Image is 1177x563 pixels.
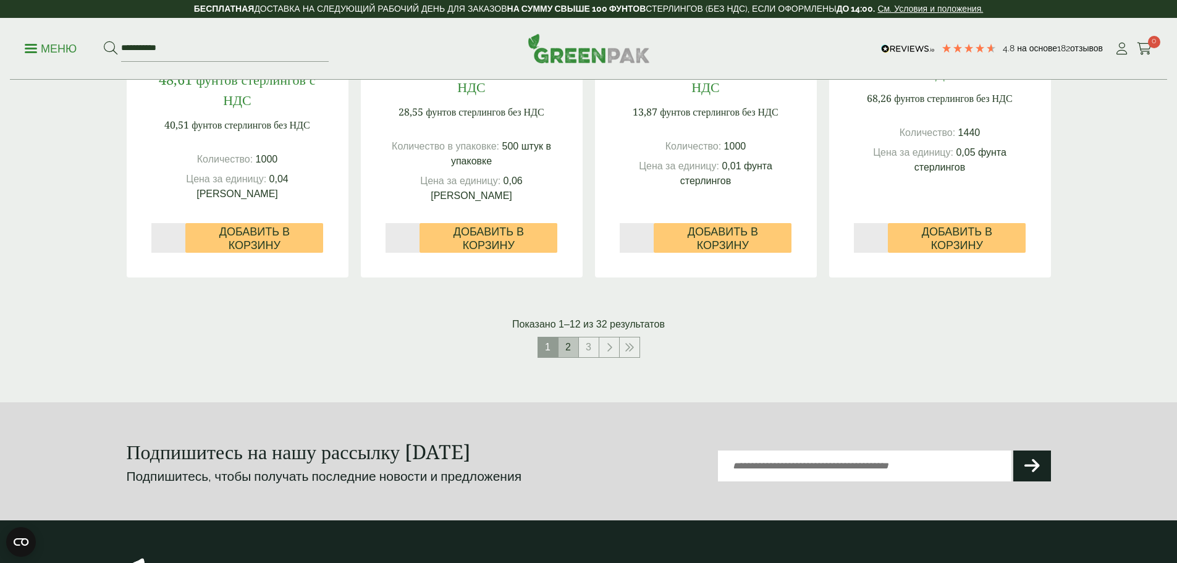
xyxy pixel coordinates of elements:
i: Корзина [1137,43,1152,55]
font: Добавить в корзину [688,225,758,252]
font: Показано 1–12 из 32 результатов [512,319,665,329]
font: 0,04 [PERSON_NAME] [196,174,288,199]
font: Меню [41,42,77,55]
font: Добавить в корзину [454,225,524,252]
button: Добавить в корзину [654,223,791,253]
font: 500 штук в упаковке [451,141,551,166]
a: 3 [579,337,599,357]
font: Подпишитесь, чтобы получать последние новости и предложения [127,468,522,484]
a: 0 [1137,40,1152,58]
font: Добавить в корзину [922,225,992,252]
font: Количество: [665,141,721,151]
font: 1000 [724,141,746,151]
font: 68,26 фунтов стерлингов [867,91,974,105]
button: Добавить в корзину [888,223,1026,253]
font: Количество: [900,127,955,138]
a: Меню [25,41,77,54]
font: ДОСТАВКА НА СЛЕДУЮЩИЙ РАБОЧИЙ ДЕНЬ ДЛЯ ЗАКАЗОВ [254,4,507,14]
font: отзывов [1070,43,1103,53]
font: 0 [1152,36,1156,45]
font: 3 [586,342,591,352]
font: Цена за единицу: [639,161,719,171]
font: без НДС [976,91,1013,105]
font: 0,05 фунта стерлингов [914,147,1006,172]
font: ДО 14:00. [837,4,875,14]
font: с НДС [691,57,783,96]
font: без НДС [742,105,778,119]
font: БЕСПЛАТНАЯ [194,4,255,14]
a: 2 [559,337,578,357]
font: 1 [545,342,551,352]
font: Цена за единицу: [873,147,953,158]
font: 0,06 [PERSON_NAME] [431,176,522,201]
button: Добавить в корзину [420,223,557,253]
font: 1440 [958,127,981,138]
font: 13,87 фунтов стерлингов [633,105,740,119]
i: Мой счет [1114,43,1129,55]
button: Открыть виджет CMP [6,527,36,557]
font: 4.8 [1003,43,1015,53]
font: 1000 [256,154,278,164]
font: без НДС [274,118,310,132]
font: 182 [1057,43,1070,53]
font: без НДС [508,105,544,119]
font: Количество: [197,154,253,164]
font: На основе [1017,43,1057,53]
a: См. Условия и положения. [878,4,984,14]
button: Добавить в корзину [185,223,323,253]
div: 4,79 звезд [941,43,997,54]
font: Подпишитесь на нашу рассылку [DATE] [127,438,471,465]
font: СТЕРЛИНГОВ (БЕЗ НДС), ЕСЛИ ОФОРМЛЕНЫ [646,4,836,14]
font: 2 [565,342,571,352]
font: Количество в упаковке: [392,141,499,151]
font: 0,01 фунта стерлингов [680,161,772,186]
font: Добавить в корзину [219,225,290,252]
font: Цена за единицу: [186,174,266,184]
img: REVIEWS.io [881,44,935,53]
font: с НДС [457,57,551,96]
font: 40,51 фунтов стерлингов [164,118,271,132]
img: GreenPak Supplies [528,33,650,63]
font: НА СУММУ СВЫШЕ 100 ФУНТОВ [507,4,646,14]
font: 28,55 фунтов стерлингов [399,105,505,119]
font: Цена за единицу: [420,176,500,186]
